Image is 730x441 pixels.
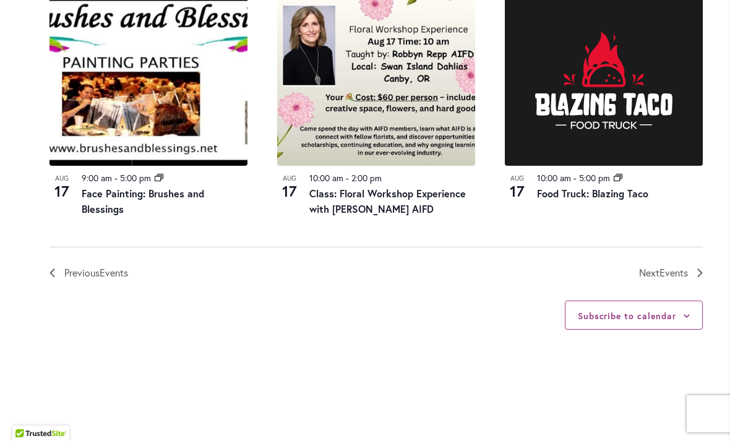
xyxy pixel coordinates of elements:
[49,181,74,202] span: 17
[579,172,610,184] time: 5:00 pm
[64,265,128,281] span: Previous
[82,172,112,184] time: 9:00 am
[351,172,382,184] time: 2:00 pm
[578,310,676,322] button: Subscribe to calendar
[505,181,530,202] span: 17
[659,266,688,279] span: Events
[537,172,571,184] time: 10:00 am
[639,265,688,281] span: Next
[277,181,302,202] span: 17
[309,172,343,184] time: 10:00 am
[82,187,204,216] a: Face Painting: Brushes and Blessings
[114,172,118,184] span: -
[100,266,128,279] span: Events
[49,173,74,184] span: Aug
[277,173,302,184] span: Aug
[505,173,530,184] span: Aug
[9,397,44,432] iframe: Launch Accessibility Center
[346,172,349,184] span: -
[49,265,128,281] a: Previous Events
[309,187,466,216] a: Class: Floral Workshop Experience with [PERSON_NAME] AIFD
[120,172,151,184] time: 5:00 pm
[573,172,577,184] span: -
[537,187,648,200] a: Food Truck: Blazing Taco
[639,265,703,281] a: Next Events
